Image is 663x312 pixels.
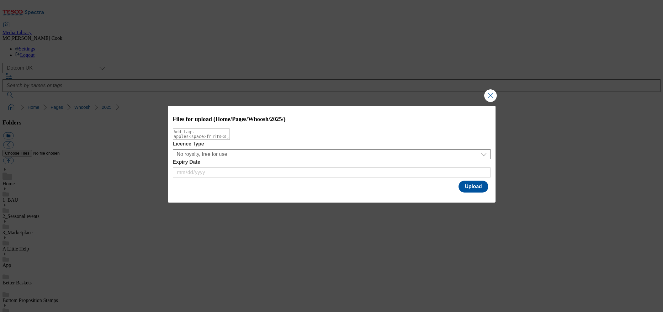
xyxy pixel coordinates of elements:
button: Upload [459,181,488,193]
h3: Files for upload (Home/Pages/Whoosh/2025/) [173,116,491,123]
label: Licence Type [173,141,491,147]
div: Modal [168,106,496,203]
button: Close Modal [484,89,497,102]
label: Expiry Date [173,159,491,165]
